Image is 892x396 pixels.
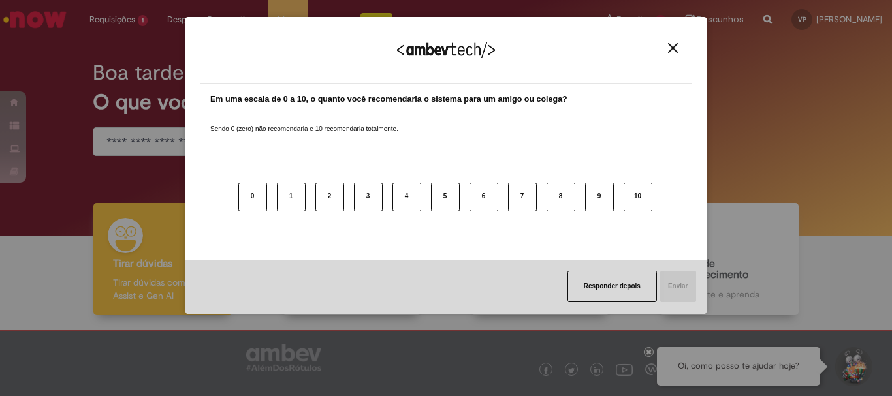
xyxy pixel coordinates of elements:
[238,183,267,211] button: 0
[354,183,383,211] button: 3
[508,183,537,211] button: 7
[470,183,498,211] button: 6
[547,183,575,211] button: 8
[585,183,614,211] button: 9
[397,42,495,58] img: Logo Ambevtech
[668,43,678,53] img: Close
[624,183,652,211] button: 10
[664,42,682,53] button: Close
[392,183,421,211] button: 4
[315,183,344,211] button: 2
[210,109,398,134] label: Sendo 0 (zero) não recomendaria e 10 recomendaria totalmente.
[431,183,460,211] button: 5
[210,93,567,106] label: Em uma escala de 0 a 10, o quanto você recomendaria o sistema para um amigo ou colega?
[567,271,657,302] button: Responder depois
[277,183,306,211] button: 1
